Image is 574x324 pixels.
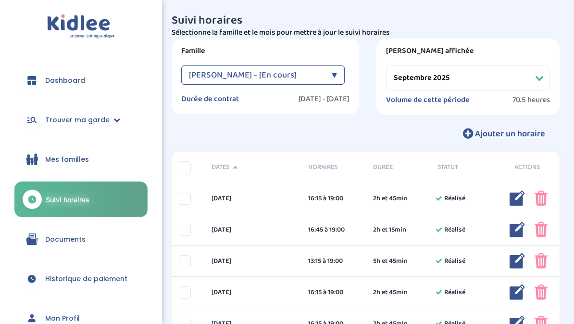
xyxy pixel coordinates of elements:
img: modifier_bleu.png [510,191,525,206]
div: 16:15 à 19:00 [308,194,358,204]
span: Dashboard [45,76,85,86]
label: [PERSON_NAME] affichée [386,46,550,56]
span: 2h et 15min [373,225,406,235]
span: 2h et 45min [373,287,408,298]
span: Mon Profil [45,313,80,324]
a: Mes familles [14,142,148,177]
span: Réalisé [444,256,465,266]
div: [DATE] [204,194,301,204]
span: Réalisé [444,194,465,204]
div: 13:15 à 19:00 [308,256,358,266]
button: Ajouter un horaire [449,123,560,144]
span: Mes familles [45,155,89,165]
label: Famille [181,46,349,56]
p: Sélectionne la famille et le mois pour mettre à jour le suivi horaires [172,27,560,39]
span: Historique de paiement [45,274,127,284]
span: Ajouter un horaire [475,127,545,141]
label: Durée de contrat [181,94,239,104]
img: modifier_bleu.png [510,285,525,300]
span: 5h et 45min [373,256,408,266]
div: [DATE] [204,256,301,266]
div: 16:45 à 19:00 [308,225,358,235]
div: Statut [430,162,495,172]
div: [DATE] [204,287,301,298]
h3: Suivi horaires [172,14,560,27]
a: Suivi horaires [14,181,148,217]
img: poubelle_rose.png [535,285,548,300]
div: 16:15 à 19:00 [308,287,358,298]
span: 2h et 45min [373,194,408,204]
span: Suivi horaires [46,194,89,205]
div: ▼ [332,65,337,85]
a: Dashboard [14,63,148,98]
img: modifier_bleu.png [510,253,525,269]
span: Horaires [308,162,358,172]
span: Trouver ma garde [45,115,110,125]
a: Historique de paiement [14,261,148,296]
div: [DATE] [204,225,301,235]
img: modifier_bleu.png [510,222,525,237]
img: poubelle_rose.png [535,191,548,206]
label: Volume de cette période [386,95,470,105]
a: Documents [14,222,148,257]
label: [DATE] - [DATE] [299,94,349,104]
span: 70.5 heures [512,95,550,105]
span: Réalisé [444,225,465,235]
a: Trouver ma garde [14,103,148,137]
img: poubelle_rose.png [535,222,548,237]
div: Durée [366,162,430,172]
span: [PERSON_NAME] - [En cours] [189,65,297,85]
img: logo.svg [47,14,115,39]
span: Documents [45,234,86,245]
div: Actions [495,162,560,172]
img: poubelle_rose.png [535,253,548,269]
div: Dates [204,162,301,172]
span: Réalisé [444,287,465,298]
